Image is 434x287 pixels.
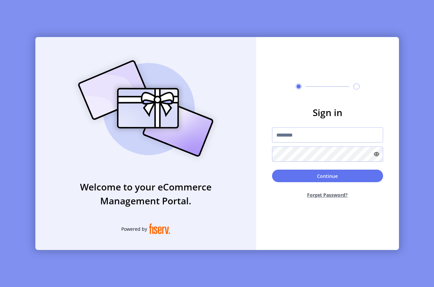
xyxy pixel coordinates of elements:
button: Forget Password? [272,186,383,204]
h3: Welcome to your eCommerce Management Portal. [35,180,256,208]
h3: Sign in [272,105,383,119]
button: Continue [272,170,383,182]
span: Powered by [121,225,147,232]
img: card_Illustration.svg [68,53,223,164]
